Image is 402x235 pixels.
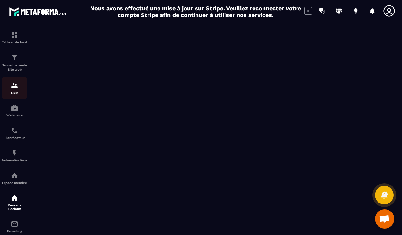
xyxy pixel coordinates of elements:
img: automations [11,149,18,157]
img: email [11,220,18,228]
p: E-mailing [2,230,27,233]
div: Ouvrir le chat [375,209,394,229]
img: formation [11,31,18,39]
a: formationformationTableau de bord [2,26,27,49]
p: Tableau de bord [2,41,27,44]
img: scheduler [11,127,18,134]
a: automationsautomationsAutomatisations [2,144,27,167]
img: automations [11,172,18,179]
img: automations [11,104,18,112]
a: social-networksocial-networkRéseaux Sociaux [2,189,27,215]
img: social-network [11,194,18,202]
p: Webinaire [2,113,27,117]
img: formation [11,54,18,61]
a: formationformationCRM [2,77,27,99]
h2: Nous avons effectué une mise à jour sur Stripe. Veuillez reconnecter votre compte Stripe afin de ... [90,5,301,18]
p: Planificateur [2,136,27,140]
a: formationformationTunnel de vente Site web [2,49,27,77]
p: Automatisations [2,158,27,162]
a: automationsautomationsEspace membre [2,167,27,189]
p: Réseaux Sociaux [2,203,27,211]
a: automationsautomationsWebinaire [2,99,27,122]
img: formation [11,82,18,89]
img: logo [9,6,67,17]
p: Espace membre [2,181,27,185]
p: CRM [2,91,27,95]
p: Tunnel de vente Site web [2,63,27,72]
a: schedulerschedulerPlanificateur [2,122,27,144]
